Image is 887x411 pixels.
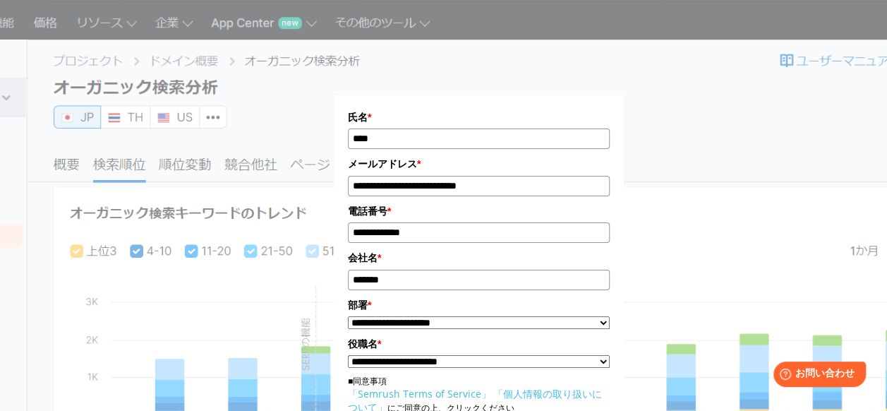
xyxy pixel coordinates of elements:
label: 氏名 [348,109,610,125]
iframe: Help widget launcher [761,356,871,395]
label: 部署 [348,297,610,313]
a: 「Semrush Terms of Service」 [348,387,491,400]
label: 役職名 [348,336,610,352]
label: 会社名 [348,250,610,266]
label: メールアドレス [348,156,610,172]
label: 電話番号 [348,203,610,219]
